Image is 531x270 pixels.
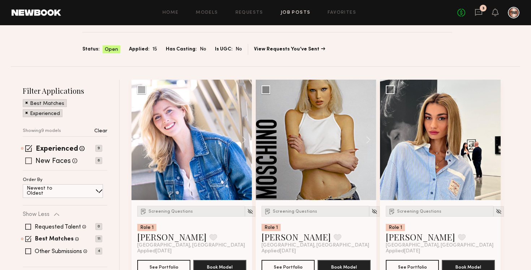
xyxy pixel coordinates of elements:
[23,212,49,217] p: Show Less
[35,224,81,230] label: Requested Talent
[328,10,356,15] a: Favorites
[94,129,107,134] p: Clear
[397,209,441,214] span: Screening Questions
[148,209,193,214] span: Screening Questions
[82,45,100,53] span: Status:
[95,235,102,242] p: 11
[35,249,82,254] label: Other Submissions
[264,208,271,215] img: Submission Icon
[27,186,70,196] p: Newest to Oldest
[35,236,74,242] label: Best Matches
[95,223,102,230] p: 0
[36,146,78,153] label: Experienced
[482,6,484,10] div: 3
[137,248,246,254] div: Applied [DATE]
[386,243,493,248] span: [GEOGRAPHIC_DATA], [GEOGRAPHIC_DATA]
[273,209,317,214] span: Screening Questions
[262,248,371,254] div: Applied [DATE]
[386,248,495,254] div: Applied [DATE]
[129,45,150,53] span: Applied:
[152,45,157,53] span: 15
[200,45,206,53] span: No
[30,111,60,116] p: Experienced
[95,145,102,152] p: 9
[166,45,197,53] span: Has Casting:
[262,224,281,231] div: Role 1
[163,10,179,15] a: Home
[137,231,207,243] a: [PERSON_NAME]
[388,208,396,215] img: Submission Icon
[386,224,405,231] div: Role 1
[193,264,246,270] a: Book Model
[442,264,495,270] a: Book Model
[215,45,233,53] span: Is UGC:
[95,157,102,164] p: 6
[318,264,371,270] a: Book Model
[23,86,107,96] h2: Filter Applications
[475,8,483,17] a: 3
[254,47,325,52] a: View Requests You’ve Sent
[23,178,43,182] p: Order By
[371,208,377,214] img: Unhide Model
[95,248,102,254] p: 4
[35,158,71,165] label: New Faces
[386,231,455,243] a: [PERSON_NAME]
[236,10,263,15] a: Requests
[30,101,64,106] p: Best Matches
[23,129,61,133] p: Showing 9 models
[281,10,311,15] a: Job Posts
[105,46,118,53] span: Open
[262,243,369,248] span: [GEOGRAPHIC_DATA], [GEOGRAPHIC_DATA]
[140,208,147,215] img: Submission Icon
[236,45,242,53] span: No
[262,231,331,243] a: [PERSON_NAME]
[247,208,253,214] img: Unhide Model
[137,224,156,231] div: Role 1
[137,243,245,248] span: [GEOGRAPHIC_DATA], [GEOGRAPHIC_DATA]
[196,10,218,15] a: Models
[496,208,502,214] img: Unhide Model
